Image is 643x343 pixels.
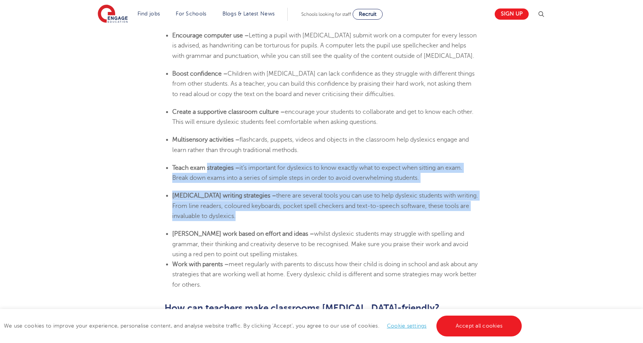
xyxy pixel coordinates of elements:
b: How can teachers make classrooms [MEDICAL_DATA]-friendly? [165,302,439,313]
a: Recruit [353,9,383,20]
a: Cookie settings [387,323,427,329]
a: Blogs & Latest News [222,11,275,17]
span: Recruit [359,11,377,17]
span: We use cookies to improve your experience, personalise content, and analyse website traffic. By c... [4,323,524,329]
span: whilst dyslexic students may struggle with spelling and grammar, their thinking and creativity de... [172,230,468,258]
img: Engage Education [98,5,128,24]
span: Children with [MEDICAL_DATA] can lack confidence as they struggle with different things from othe... [172,70,475,98]
b: Create a supportive classroom culture – [172,108,285,115]
span: there are several tools you can use to help dyslexic students with writing. From line readers, co... [172,192,478,220]
span: Letting a pupil with [MEDICAL_DATA] submit work on a computer for every lesson is advised, as han... [172,32,477,59]
a: Find jobs [137,11,160,17]
span: Schools looking for staff [301,12,351,17]
b: [PERSON_NAME] work based on effort and ideas – [172,230,314,237]
b: [MEDICAL_DATA] writing strategies – [172,192,276,199]
a: For Schools [176,11,206,17]
b: Encourage computer use [172,32,243,39]
span: flashcards, puppets, videos and objects in the classroom help dyslexics engage and learn rather t... [172,136,469,153]
a: Sign up [495,8,529,20]
span: it’s important for dyslexics to know exactly what to expect when sitting an exam. Break down exam... [172,164,462,181]
a: Accept all cookies [436,316,522,336]
span: encourage your students to collaborate and get to know each other. This will ensure dyslexic stud... [172,108,473,125]
b: – [244,32,249,39]
b: Multisensory activities – [172,136,239,143]
b: Boost confidence – [172,70,227,77]
span: meet regularly with parents to discuss how their child is doing in school and ask about any strat... [172,261,478,288]
b: Teach exam strategies – [172,164,239,171]
b: Work with parents – [172,261,229,268]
